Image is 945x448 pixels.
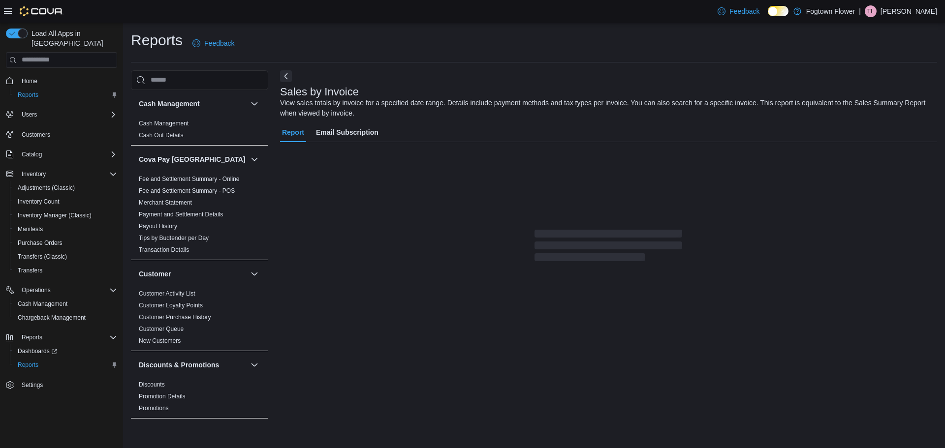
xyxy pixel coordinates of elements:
h3: Sales by Invoice [280,86,359,98]
div: View sales totals by invoice for a specified date range. Details include payment methods and tax ... [280,98,932,119]
span: Manifests [14,223,117,235]
span: Home [18,75,117,87]
div: Cova Pay [GEOGRAPHIC_DATA] [131,173,268,260]
a: Inventory Count [14,196,63,208]
span: Tips by Budtender per Day [139,234,209,242]
a: Cash Management [139,120,189,127]
button: Cova Pay [GEOGRAPHIC_DATA] [139,154,247,164]
p: | [859,5,861,17]
div: Cash Management [131,118,268,145]
span: Cash Out Details [139,131,184,139]
span: Users [22,111,37,119]
a: Reports [14,359,42,371]
span: Inventory Manager (Classic) [14,209,117,221]
a: Feedback [714,1,763,21]
button: Home [2,74,121,88]
button: Catalog [18,149,46,160]
button: Transfers [10,264,121,277]
span: Reports [14,359,117,371]
span: Adjustments (Classic) [18,184,75,192]
a: Dashboards [10,344,121,358]
nav: Complex example [6,70,117,418]
a: Transfers [14,265,46,276]
span: Transfers [14,265,117,276]
button: Transfers (Classic) [10,250,121,264]
span: Feedback [204,38,234,48]
span: Reports [22,333,42,341]
span: Reports [18,91,38,99]
a: Cash Management [14,298,71,310]
input: Dark Mode [768,6,788,16]
a: Promotions [139,405,169,412]
span: Promotions [139,404,169,412]
button: Customers [2,127,121,142]
h1: Reports [131,30,183,50]
a: Transaction Details [139,246,189,253]
p: Fogtown Flower [806,5,855,17]
a: Customer Loyalty Points [139,302,203,309]
span: Promotion Details [139,392,186,400]
button: Cash Management [10,297,121,311]
span: Chargeback Management [18,314,86,322]
span: Customer Purchase History [139,313,211,321]
button: Operations [18,284,55,296]
button: Reports [10,358,121,372]
a: Manifests [14,223,47,235]
a: Inventory Manager (Classic) [14,209,95,221]
span: Customers [18,128,117,141]
span: Inventory Count [18,198,60,206]
span: Inventory [18,168,117,180]
button: Catalog [2,148,121,161]
button: Reports [2,330,121,344]
span: Cash Management [14,298,117,310]
button: Users [18,109,41,120]
span: Catalog [22,150,42,158]
button: Inventory [2,167,121,181]
span: Inventory Count [14,196,117,208]
span: Manifests [18,225,43,233]
button: Adjustments (Classic) [10,181,121,195]
span: Transaction Details [139,246,189,254]
a: Tips by Budtender per Day [139,235,209,241]
span: Fee and Settlement Summary - Online [139,175,240,183]
span: Chargeback Management [14,312,117,324]
a: Purchase Orders [14,237,66,249]
a: Home [18,75,41,87]
span: Settings [18,379,117,391]
h3: Cova Pay [GEOGRAPHIC_DATA] [139,154,246,164]
img: Cova [20,6,63,16]
span: Purchase Orders [14,237,117,249]
span: Home [22,77,37,85]
a: Transfers (Classic) [14,251,71,263]
span: Customers [22,131,50,139]
span: Users [18,109,117,120]
span: Loading [535,232,682,263]
span: Catalog [18,149,117,160]
h3: Discounts & Promotions [139,360,219,370]
button: Manifests [10,222,121,236]
span: TL [867,5,874,17]
a: Settings [18,379,47,391]
button: Discounts & Promotions [249,359,260,371]
a: Chargeback Management [14,312,90,324]
button: Operations [2,283,121,297]
span: Report [282,122,304,142]
span: Email Subscription [316,122,378,142]
span: Operations [22,286,51,294]
button: Reports [10,88,121,102]
button: Customer [249,268,260,280]
a: Customer Activity List [139,290,195,297]
span: Settings [22,381,43,389]
span: Payout History [139,222,177,230]
div: Tristan Little [865,5,877,17]
button: Users [2,108,121,121]
span: Operations [18,284,117,296]
span: Cash Management [139,119,189,127]
a: Fee and Settlement Summary - POS [139,187,235,194]
button: Chargeback Management [10,311,121,325]
span: Adjustments (Classic) [14,182,117,194]
button: Purchase Orders [10,236,121,250]
span: Merchant Statement [139,199,192,207]
span: Customer Loyalty Points [139,301,203,309]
